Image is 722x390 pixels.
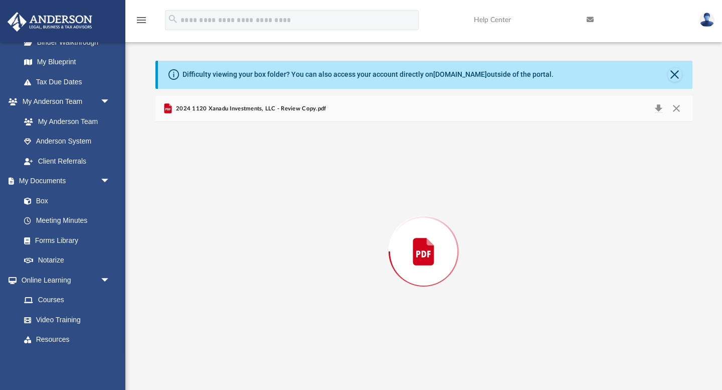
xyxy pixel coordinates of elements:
img: User Pic [699,13,714,27]
a: Tax Due Dates [14,72,125,92]
a: Billingarrow_drop_down [7,349,125,369]
a: menu [135,19,147,26]
a: Forms Library [14,230,115,250]
a: Box [14,191,115,211]
a: My Anderson Teamarrow_drop_down [7,92,120,112]
div: Preview [155,96,692,381]
a: Meeting Minutes [14,211,120,231]
a: [DOMAIN_NAME] [433,70,487,78]
a: Online Learningarrow_drop_down [7,270,120,290]
a: Courses [14,290,120,310]
a: Client Referrals [14,151,120,171]
a: Anderson System [14,132,120,152]
span: arrow_drop_down [100,92,120,112]
i: menu [135,14,147,26]
img: Anderson Advisors Platinum Portal [5,12,95,32]
a: My Blueprint [14,52,120,72]
a: Resources [14,330,120,350]
button: Close [667,102,685,116]
button: Download [650,102,668,116]
i: search [167,14,178,25]
a: My Anderson Team [14,111,115,132]
a: My Documentsarrow_drop_down [7,171,120,191]
a: Video Training [14,310,115,330]
span: arrow_drop_down [100,270,120,291]
a: Notarize [14,250,120,271]
span: arrow_drop_down [100,349,120,370]
span: arrow_drop_down [100,171,120,192]
span: 2024 1120 Xanadu Investments, LLC - Review Copy.pdf [174,104,326,113]
button: Close [668,68,682,82]
div: Difficulty viewing your box folder? You can also access your account directly on outside of the p... [183,69,554,80]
